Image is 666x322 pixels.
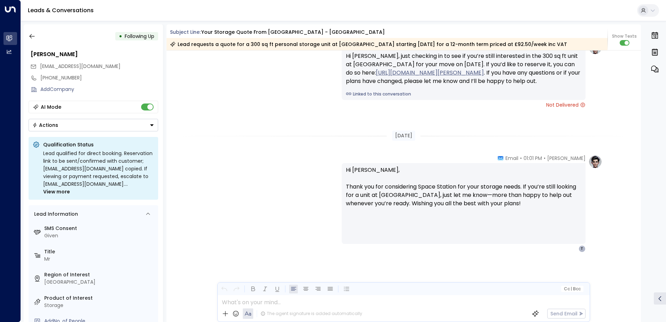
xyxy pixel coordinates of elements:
[44,294,155,302] label: Product of Interest
[41,103,61,110] div: AI Mode
[44,271,155,278] label: Region of Interest
[29,119,158,131] button: Actions
[119,30,122,43] div: •
[571,286,572,291] span: |
[44,255,155,263] div: Mr
[125,33,154,40] span: Following Up
[43,149,154,195] div: Lead qualified for direct booking. Reservation link to be sent/confirmed with customer; [EMAIL_AD...
[29,119,158,131] div: Button group with a nested menu
[31,50,158,59] div: [PERSON_NAME]
[612,33,637,39] span: Show Texts
[220,285,229,293] button: Undo
[40,63,121,70] span: tonymax33@hotmail.com
[40,63,121,70] span: [EMAIL_ADDRESS][DOMAIN_NAME]
[261,310,362,317] div: The agent signature is added automatically
[43,141,154,148] p: Qualification Status
[544,155,545,162] span: •
[346,91,581,97] a: Linked to this conversation
[561,286,583,292] button: Cc|Bcc
[392,131,415,141] div: [DATE]
[32,210,78,218] div: Lead Information
[170,29,201,36] span: Subject Line:
[44,225,155,232] label: SMS Consent
[520,155,522,162] span: •
[201,29,385,36] div: Your storage quote from [GEOGRAPHIC_DATA] - [GEOGRAPHIC_DATA]
[44,278,155,286] div: [GEOGRAPHIC_DATA]
[547,155,586,162] span: [PERSON_NAME]
[32,122,58,128] div: Actions
[40,86,158,93] div: AddCompany
[40,74,158,82] div: [PHONE_NUMBER]
[28,6,94,14] a: Leads & Conversations
[43,188,70,195] span: View more
[232,285,241,293] button: Redo
[346,52,581,85] div: Hi [PERSON_NAME], just checking in to see if you’re still interested in the 300 sq ft unit at [GE...
[579,245,586,252] div: T
[170,41,567,48] div: Lead requests a quote for a 300 sq ft personal storage unit at [GEOGRAPHIC_DATA] starting [DATE] ...
[524,155,542,162] span: 01:01 PM
[376,69,484,77] a: [URL][DOMAIN_NAME][PERSON_NAME]
[564,286,580,291] span: Cc Bcc
[588,155,602,169] img: profile-logo.png
[505,155,518,162] span: Email
[44,302,155,309] div: Storage
[44,232,155,239] div: Given
[44,248,155,255] label: Title
[546,101,586,108] span: Not Delivered
[346,166,581,216] p: Hi [PERSON_NAME], Thank you for considering Space Station for your storage needs. If you’re still...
